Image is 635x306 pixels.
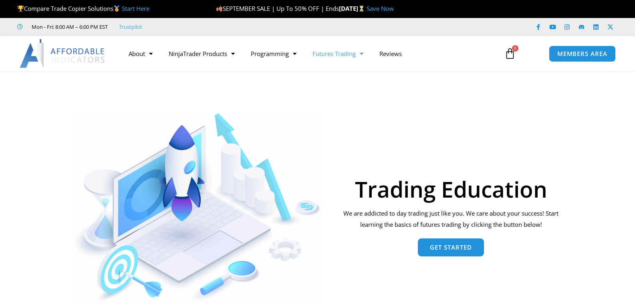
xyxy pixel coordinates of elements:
[492,42,528,65] a: 0
[339,4,367,12] strong: [DATE]
[121,44,495,63] nav: Menu
[338,208,564,230] p: We are addicted to day trading just like you. We care about your success! Start learning the basi...
[243,44,304,63] a: Programming
[122,4,149,12] a: Start Here
[121,44,161,63] a: About
[216,4,339,12] span: SEPTEMBER SALE | Up To 50% OFF | Ends
[430,244,472,250] span: Get Started
[549,46,616,62] a: MEMBERS AREA
[71,113,323,304] img: AdobeStock 293954085 1 Converted | Affordable Indicators – NinjaTrader
[359,6,365,12] img: ⌛
[20,39,106,68] img: LogoAI | Affordable Indicators – NinjaTrader
[371,44,410,63] a: Reviews
[304,44,371,63] a: Futures Trading
[17,4,149,12] span: Compare Trade Copier Solutions
[161,44,243,63] a: NinjaTrader Products
[512,45,518,52] span: 0
[119,22,142,32] a: Trustpilot
[418,238,484,256] a: Get Started
[338,178,564,200] h1: Trading Education
[18,6,24,12] img: 🏆
[216,6,222,12] img: 🍂
[367,4,394,12] a: Save Now
[557,51,607,57] span: MEMBERS AREA
[114,6,120,12] img: 🥇
[30,22,108,32] span: Mon - Fri: 8:00 AM – 6:00 PM EST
